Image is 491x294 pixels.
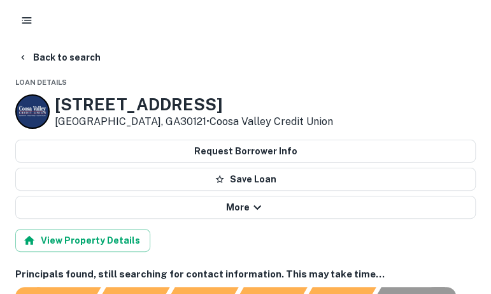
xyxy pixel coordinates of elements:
button: Save Loan [15,168,476,191]
h6: Principals found, still searching for contact information. This may take time... [15,267,476,282]
a: Coosa Valley Credit Union [210,115,333,128]
button: Request Borrower Info [15,140,476,163]
p: [GEOGRAPHIC_DATA], GA30121 • [55,114,333,129]
button: Back to search [13,46,106,69]
button: View Property Details [15,229,150,252]
iframe: Chat Widget [427,192,491,253]
h3: [STREET_ADDRESS] [55,94,333,114]
span: Loan Details [15,78,67,86]
button: More [15,196,476,219]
